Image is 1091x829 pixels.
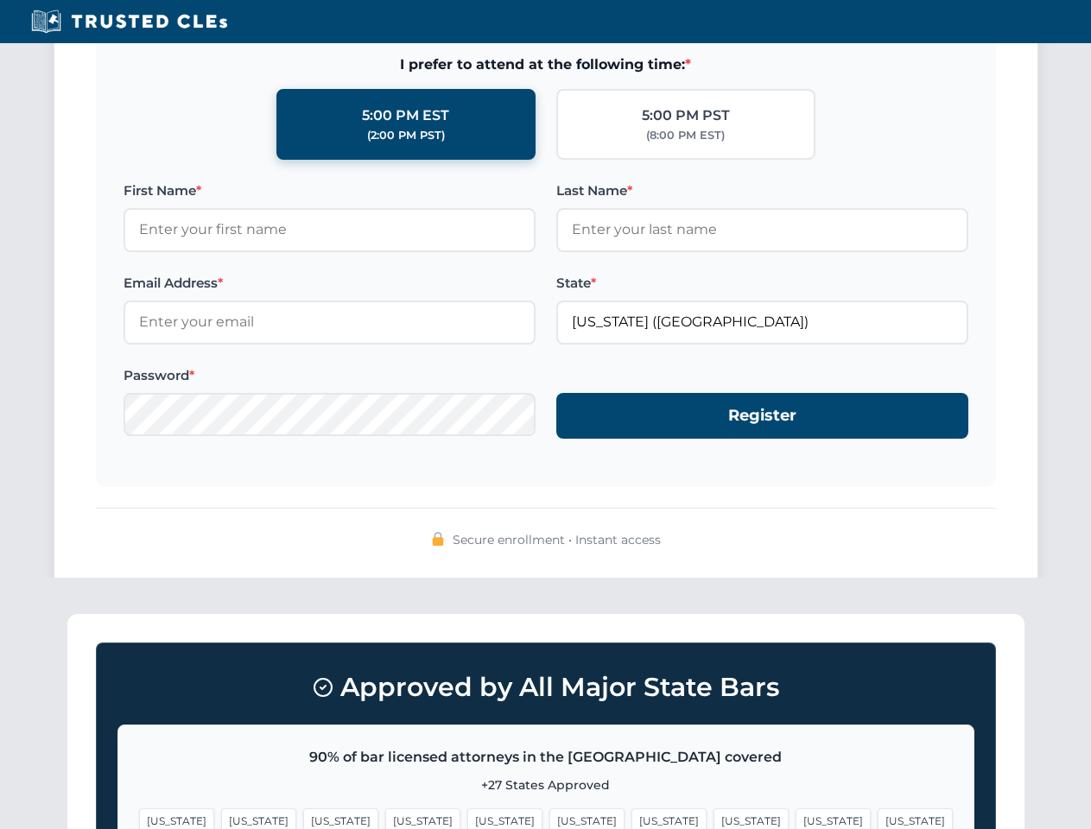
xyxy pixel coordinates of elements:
[117,664,974,711] h3: Approved by All Major State Bars
[556,273,968,294] label: State
[431,532,445,546] img: 🔒
[362,104,449,127] div: 5:00 PM EST
[642,104,730,127] div: 5:00 PM PST
[556,180,968,201] label: Last Name
[124,54,968,76] span: I prefer to attend at the following time:
[124,208,536,251] input: Enter your first name
[453,530,661,549] span: Secure enrollment • Instant access
[124,273,536,294] label: Email Address
[139,775,953,794] p: +27 States Approved
[26,9,232,35] img: Trusted CLEs
[556,393,968,439] button: Register
[556,208,968,251] input: Enter your last name
[124,301,536,344] input: Enter your email
[124,365,536,386] label: Password
[139,746,953,769] p: 90% of bar licensed attorneys in the [GEOGRAPHIC_DATA] covered
[556,301,968,344] input: Florida (FL)
[124,180,536,201] label: First Name
[367,127,445,144] div: (2:00 PM PST)
[646,127,725,144] div: (8:00 PM EST)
